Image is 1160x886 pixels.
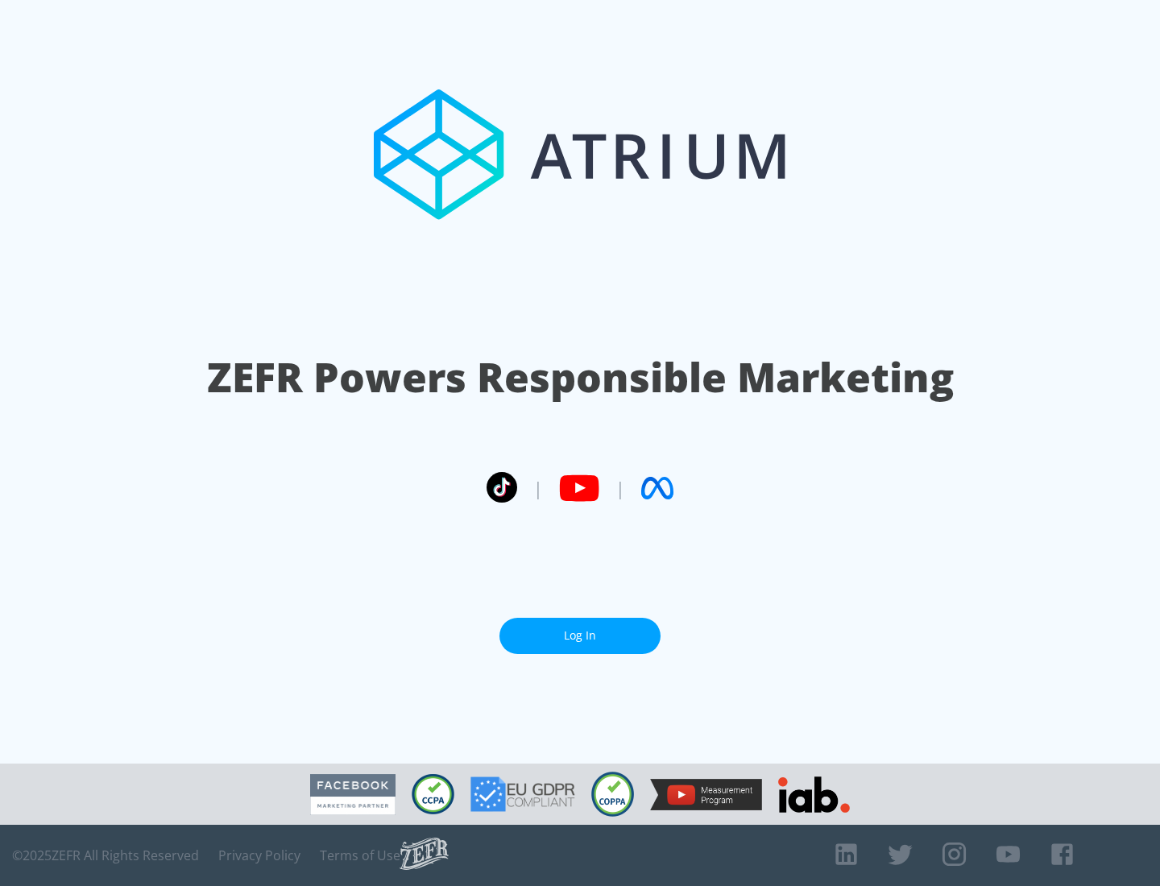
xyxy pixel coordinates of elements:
h1: ZEFR Powers Responsible Marketing [207,350,954,405]
a: Terms of Use [320,847,400,863]
img: CCPA Compliant [412,774,454,814]
a: Log In [499,618,661,654]
a: Privacy Policy [218,847,300,863]
img: COPPA Compliant [591,772,634,817]
span: © 2025 ZEFR All Rights Reserved [12,847,199,863]
img: YouTube Measurement Program [650,779,762,810]
span: | [615,476,625,500]
img: GDPR Compliant [470,776,575,812]
img: Facebook Marketing Partner [310,774,396,815]
span: | [533,476,543,500]
img: IAB [778,776,850,813]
